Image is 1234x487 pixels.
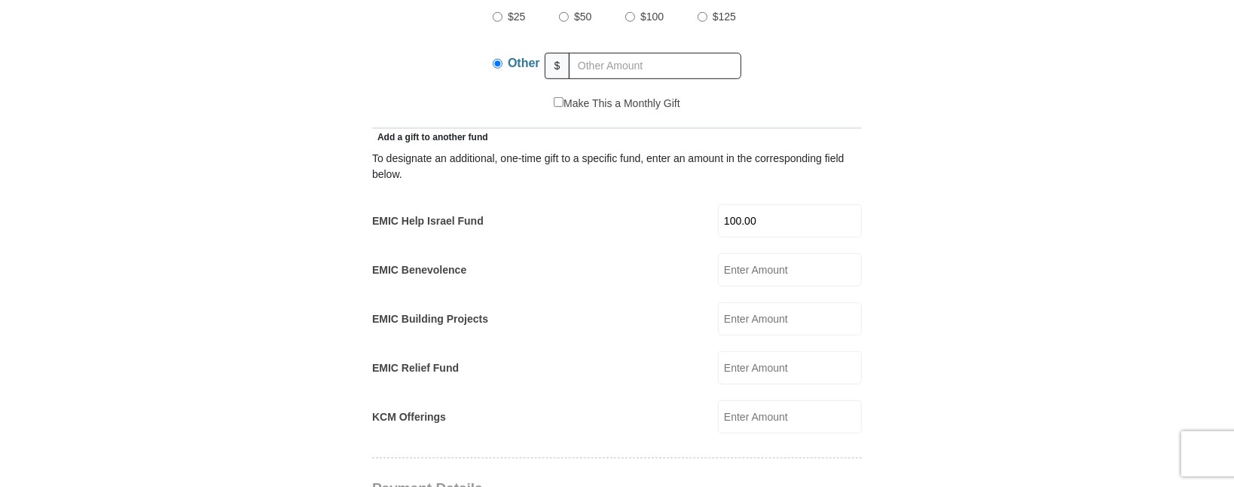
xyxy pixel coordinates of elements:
[574,11,591,23] span: $50
[718,351,862,384] input: Enter Amount
[718,253,862,286] input: Enter Amount
[372,360,459,376] label: EMIC Relief Fund
[372,151,862,182] div: To designate an additional, one-time gift to a specific fund, enter an amount in the correspondin...
[372,409,446,425] label: KCM Offerings
[569,53,741,79] input: Other Amount
[372,132,488,142] span: Add a gift to another fund
[545,53,570,79] span: $
[713,11,736,23] span: $125
[372,213,484,229] label: EMIC Help Israel Fund
[718,302,862,335] input: Enter Amount
[372,262,466,278] label: EMIC Benevolence
[718,204,862,237] input: Enter Amount
[508,57,540,69] span: Other
[718,400,862,433] input: Enter Amount
[508,11,525,23] span: $25
[554,96,680,112] label: Make This a Monthly Gift
[554,97,564,107] input: Make This a Monthly Gift
[372,311,488,327] label: EMIC Building Projects
[640,11,664,23] span: $100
